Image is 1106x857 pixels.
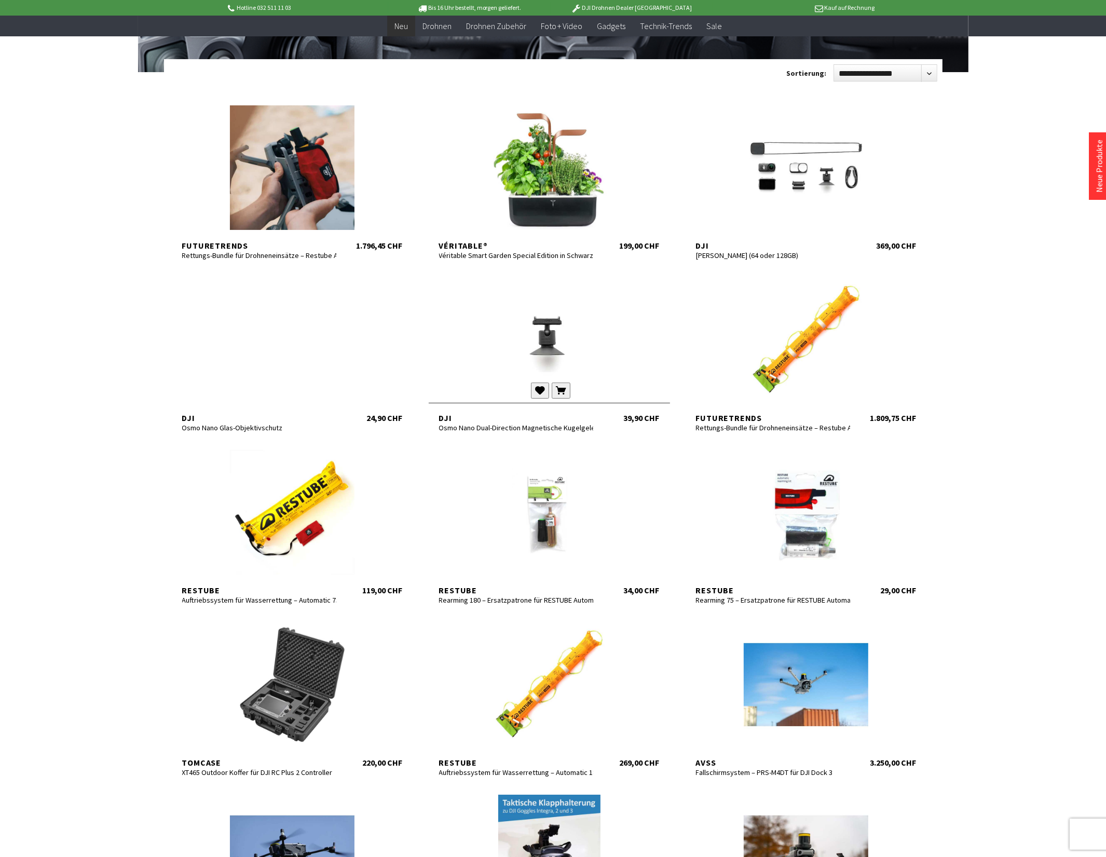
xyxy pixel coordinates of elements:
[466,21,526,31] span: Drohnen Zubehör
[624,413,660,423] div: 39,90 CHF
[459,16,534,37] a: Drohnen Zubehör
[439,585,594,595] div: Restube
[696,768,851,777] div: Fallschirmsystem – PRS-M4DT für DJI Dock 3
[686,450,927,595] a: Restube Rearming 75 – Ersatzpatrone für RESTUBE Automatic 75 29,00 CHF
[172,622,413,768] a: TomCase XT465 Outdoor Koffer für DJI RC Plus 2 Controller 220,00 CHF
[624,585,660,595] div: 34,00 CHF
[787,65,827,81] label: Sortierung:
[182,251,337,260] div: Rettungs-Bundle für Drohneneinsätze – Restube Automatic 75 + AD4 Abwurfsystem
[439,595,594,605] div: Rearming 180 – Ersatzpatrone für RESTUBE Automatic PRO
[597,21,626,31] span: Gadgets
[620,240,660,251] div: 199,00 CHF
[439,757,594,768] div: Restube
[439,251,594,260] div: Véritable Smart Garden Special Edition in Schwarz/Kupfer
[182,595,337,605] div: Auftriebssystem für Wasserrettung – Automatic 75
[429,105,670,251] a: Véritable® Véritable Smart Garden Special Edition in Schwarz/Kupfer 199,00 CHF
[686,105,927,251] a: DJI [PERSON_NAME] (64 oder 128GB) 369,00 CHF
[696,240,851,251] div: DJI
[394,21,408,31] span: Neu
[182,585,337,595] div: Restube
[439,413,594,423] div: DJI
[439,423,594,432] div: Osmo Nano Dual-Direction Magnetische Kugelgelenk-Adapterhalterung (mit Saugnapf)
[182,423,337,432] div: Osmo Nano Glas-Objektivschutz
[686,278,927,423] a: Futuretrends Rettungs-Bundle für Drohneneinsätze – Restube Automatic 180 + AD4 Abwurfsystem 1.809...
[226,2,388,14] p: Hotline 032 511 11 03
[388,2,550,14] p: Bis 16 Uhr bestellt, morgen geliefert.
[415,16,459,37] a: Drohnen
[696,585,851,595] div: Restube
[429,278,670,423] a: DJI Osmo Nano Dual-Direction Magnetische Kugelgelenk-Adapterhalterung (mit Saugnapf) 39,90 CHF
[620,757,660,768] div: 269,00 CHF
[541,21,583,31] span: Foto + Video
[429,622,670,768] a: Restube Auftriebssystem für Wasserrettung – Automatic 180 269,00 CHF
[640,21,692,31] span: Technik-Trends
[172,278,413,423] a: DJI Osmo Nano Glas-Objektivschutz 24,90 CHF
[590,16,633,37] a: Gadgets
[439,240,594,251] div: Véritable®
[696,757,851,768] div: AVSS
[696,413,851,423] div: Futuretrends
[877,240,917,251] div: 369,00 CHF
[700,16,730,37] a: Sale
[633,16,700,37] a: Technik-Trends
[870,757,917,768] div: 3.250,00 CHF
[422,21,452,31] span: Drohnen
[551,2,713,14] p: DJI Drohnen Dealer [GEOGRAPHIC_DATA]
[429,450,670,595] a: Restube Rearming 180 – Ersatzpatrone für RESTUBE Automatic PRO 34,00 CHF
[696,251,851,260] div: [PERSON_NAME] (64 oder 128GB)
[713,2,875,14] p: Kauf auf Rechnung
[870,413,917,423] div: 1.809,75 CHF
[182,240,337,251] div: Futuretrends
[172,450,413,595] a: Restube Auftriebssystem für Wasserrettung – Automatic 75 119,00 CHF
[182,413,337,423] div: DJI
[357,240,403,251] div: 1.796,45 CHF
[439,768,594,777] div: Auftriebssystem für Wasserrettung – Automatic 180
[534,16,590,37] a: Foto + Video
[707,21,722,31] span: Sale
[367,413,403,423] div: 24,90 CHF
[172,105,413,251] a: Futuretrends Rettungs-Bundle für Drohneneinsätze – Restube Automatic 75 + AD4 Abwurfsystem 1.796,...
[182,768,337,777] div: XT465 Outdoor Koffer für DJI RC Plus 2 Controller
[182,757,337,768] div: TomCase
[696,595,851,605] div: Rearming 75 – Ersatzpatrone für RESTUBE Automatic 75
[686,622,927,768] a: AVSS Fallschirmsystem – PRS-M4DT für DJI Dock 3 3.250,00 CHF
[881,585,917,595] div: 29,00 CHF
[387,16,415,37] a: Neu
[696,423,851,432] div: Rettungs-Bundle für Drohneneinsätze – Restube Automatic 180 + AD4 Abwurfsystem
[363,585,403,595] div: 119,00 CHF
[363,757,403,768] div: 220,00 CHF
[1094,140,1104,193] a: Neue Produkte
